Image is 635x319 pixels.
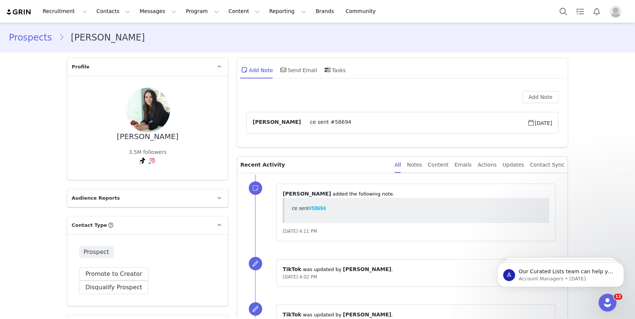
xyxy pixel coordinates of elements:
[72,194,120,202] span: Audience Reports
[478,157,496,173] div: Actions
[527,118,552,127] span: [DATE]
[279,61,317,79] div: Send Email
[126,88,170,132] img: 7801b299-4c64-4a57-814a-1dbb3572661e.jpg
[283,312,301,318] span: TikTok
[79,267,149,281] button: Promote to Creator
[311,3,341,20] a: Brands
[283,265,549,273] p: ⁨ ⁩ was updated by ⁨ ⁩.
[502,157,524,173] div: Updates
[265,3,311,20] button: Reporting
[341,3,384,20] a: Community
[9,31,59,44] a: Prospects
[455,157,472,173] div: Emails
[530,157,564,173] div: Contact Sync
[283,191,331,197] span: [PERSON_NAME]
[72,63,89,71] span: Profile
[395,157,401,173] div: All
[20,3,37,9] a: #58694
[599,294,616,312] iframe: Intercom live chat
[614,294,622,300] span: 12
[522,91,559,103] button: Add Note
[38,3,92,20] button: Recruitment
[407,157,422,173] div: Notes
[486,247,635,299] iframe: Intercom notifications message
[72,222,107,229] span: Contact Type
[283,229,317,234] span: [DATE] 4:11 PM
[428,157,449,173] div: Content
[181,3,224,20] button: Program
[79,246,114,258] span: Prospect
[605,6,629,17] button: Profile
[301,118,527,127] span: ce sent #58694
[129,148,167,156] div: 3.5M followers
[555,3,571,20] button: Search
[343,312,391,318] span: [PERSON_NAME]
[6,9,32,16] img: grin logo
[283,311,549,319] p: ⁨ ⁩ was updated by ⁨ ⁩.
[572,3,588,20] a: Tasks
[240,157,388,173] p: Recent Activity
[343,266,391,272] span: [PERSON_NAME]
[224,3,264,20] button: Content
[589,3,605,20] button: Notifications
[283,266,301,272] span: TikTok
[79,281,149,294] button: Disqualify Prospect
[240,61,273,79] div: Add Note
[135,3,181,20] button: Messages
[283,274,317,280] span: [DATE] 4:02 PM
[323,61,346,79] div: Tasks
[92,3,135,20] button: Contacts
[3,3,253,9] p: ce sent
[253,118,301,127] span: [PERSON_NAME]
[149,158,155,164] img: instagram.svg
[610,6,622,17] img: placeholder-profile.jpg
[283,190,549,198] p: ⁨ ⁩ ⁨added⁩ the following note.
[117,132,179,141] div: [PERSON_NAME]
